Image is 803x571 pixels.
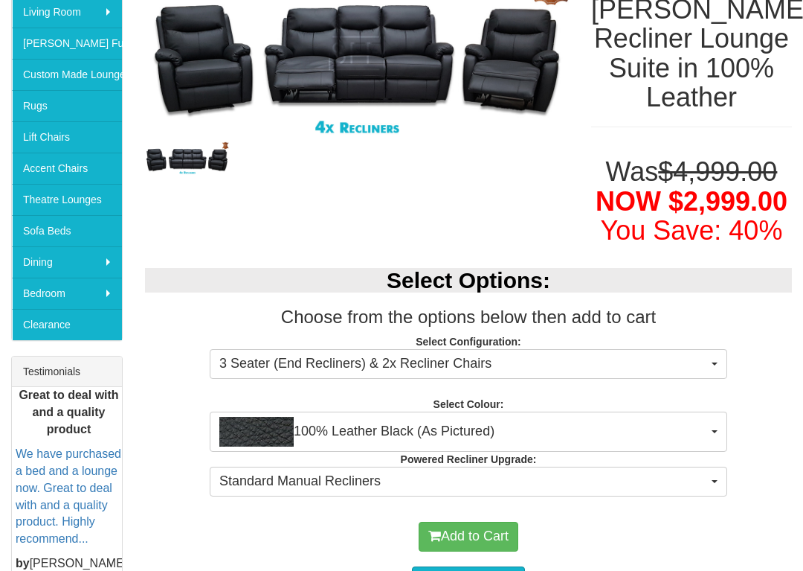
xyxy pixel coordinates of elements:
strong: Select Configuration: [416,336,521,348]
a: Clearance [12,309,122,340]
font: You Save: 40% [601,215,783,246]
div: Testimonials [12,357,122,387]
button: Standard Manual Recliners [210,467,727,497]
a: Bedroom [12,278,122,309]
img: 100% Leather Black (As Pictured) [219,417,294,447]
button: 3 Seater (End Recliners) & 2x Recliner Chairs [210,349,727,379]
span: Standard Manual Recliners [219,472,708,491]
h3: Choose from the options below then add to cart [145,307,792,327]
button: Add to Cart [419,522,518,552]
a: Lift Chairs [12,121,122,153]
b: by [16,557,30,570]
b: Select Options: [387,268,550,293]
b: Great to deal with and a quality product [19,389,118,436]
button: 100% Leather Black (As Pictured)100% Leather Black (As Pictured) [210,412,727,452]
del: $4,999.00 [658,156,777,187]
a: [PERSON_NAME] Furniture [12,28,122,59]
span: NOW $2,999.00 [596,186,787,217]
strong: Powered Recliner Upgrade: [401,453,537,465]
a: Accent Chairs [12,153,122,184]
a: Rugs [12,90,122,121]
a: Dining [12,246,122,278]
span: 100% Leather Black (As Pictured) [219,417,708,447]
h1: Was [591,157,792,246]
a: Theatre Lounges [12,184,122,215]
a: We have purchased a bed and a lounge now. Great to deal with and a quality product. Highly recomm... [16,447,121,545]
span: 3 Seater (End Recliners) & 2x Recliner Chairs [219,354,708,374]
a: Sofa Beds [12,215,122,246]
a: Custom Made Lounges [12,59,122,90]
strong: Select Colour: [433,398,504,410]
